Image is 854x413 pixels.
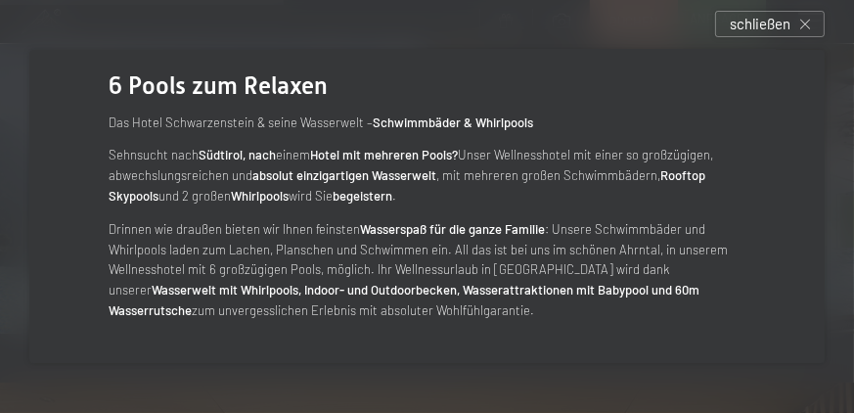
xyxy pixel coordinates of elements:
strong: Südtirol, nach [199,147,276,162]
strong: Wasserspaß für die ganze Familie [360,221,545,237]
strong: Hotel mit mehreren Pools? [310,147,458,162]
strong: Wasserwelt mit Whirlpools, Indoor- und Outdoorbecken, Wasserattraktionen mit Babypool und 60m Was... [109,282,699,318]
strong: absolut einzigartigen Wasserwelt [252,167,436,183]
strong: Schwimmbäder & Whirlpools [373,115,533,130]
span: 6 Pools zum Relaxen [109,71,328,100]
p: Drinnen wie draußen bieten wir Ihnen feinsten : Unsere Schwimmbäder und Whirlpools laden zum Lach... [109,219,744,321]
strong: Whirlpools [231,188,289,204]
span: schließen [730,14,790,34]
p: Sehnsucht nach einem Unser Wellnesshotel mit einer so großzügigen, abwechslungsreichen und , mit ... [109,145,744,206]
p: Das Hotel Schwarzenstein & seine Wasserwelt – [109,113,744,133]
strong: begeistern [333,188,392,204]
